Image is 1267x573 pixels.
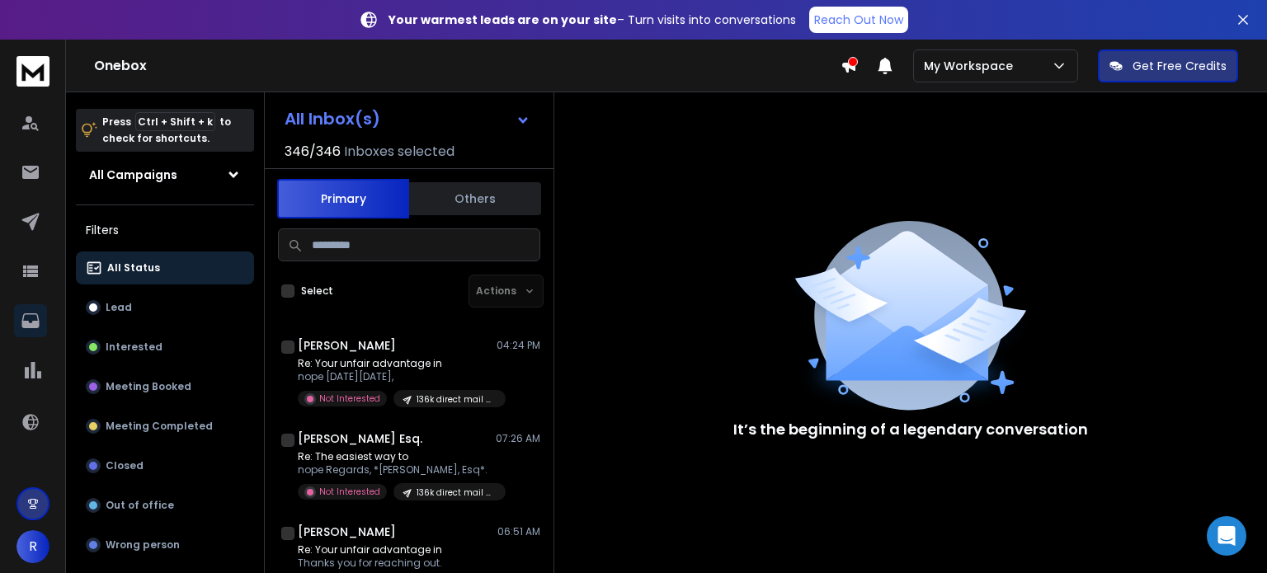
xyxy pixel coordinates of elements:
[76,158,254,191] button: All Campaigns
[76,331,254,364] button: Interested
[344,142,455,162] h3: Inboxes selected
[301,284,333,298] label: Select
[277,179,409,218] button: Primary
[319,392,380,405] p: Not Interested
[298,543,496,557] p: Re: Your unfair advantage in
[298,357,496,370] p: Re: Your unfair advantage in
[135,112,215,131] span: Ctrl + Shift + k
[76,410,254,443] button: Meeting Completed
[76,449,254,482] button: Closed
[102,114,231,147] p: Press to check for shortcuts.
[89,167,177,183] h1: All Campaigns
[389,12,617,28] strong: Your warmest leads are on your site
[76,528,254,561] button: Wrong person
[497,525,540,538] p: 06:51 AM
[496,432,540,445] p: 07:26 AM
[1207,516,1246,556] div: Open Intercom Messenger
[76,489,254,522] button: Out of office
[106,301,132,314] p: Lead
[1133,58,1227,74] p: Get Free Credits
[924,58,1020,74] p: My Workspace
[814,12,903,28] p: Reach Out Now
[106,459,144,472] p: Closed
[285,142,341,162] span: 346 / 346
[271,102,544,135] button: All Inbox(s)
[16,530,49,563] button: R
[1098,49,1238,82] button: Get Free Credits
[285,110,380,127] h1: All Inbox(s)
[298,337,396,354] h1: [PERSON_NAME]
[106,538,180,552] p: Wrong person
[809,7,908,33] a: Reach Out Now
[417,486,496,499] p: 136k direct mail #2
[106,380,191,393] p: Meeting Booked
[417,393,496,406] p: 136k direct mail #2
[319,486,380,498] p: Not Interested
[298,557,496,570] p: Thanks you for reaching out.
[733,418,1088,441] p: It’s the beginning of a legendary conversation
[16,56,49,87] img: logo
[298,370,496,383] p: nope [DATE][DATE],
[298,524,396,540] h1: [PERSON_NAME]
[106,341,162,354] p: Interested
[106,499,174,512] p: Out of office
[76,251,254,284] button: All Status
[409,181,541,217] button: Others
[298,463,496,477] p: nope Regards, *[PERSON_NAME], Esq*.
[497,339,540,352] p: 04:24 PM
[106,420,213,433] p: Meeting Completed
[76,370,254,403] button: Meeting Booked
[107,261,160,275] p: All Status
[298,450,496,463] p: Re: The easiest way to
[94,56,841,76] h1: Onebox
[298,430,422,447] h1: [PERSON_NAME] Esq.
[76,291,254,324] button: Lead
[389,12,796,28] p: – Turn visits into conversations
[76,218,254,242] h3: Filters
